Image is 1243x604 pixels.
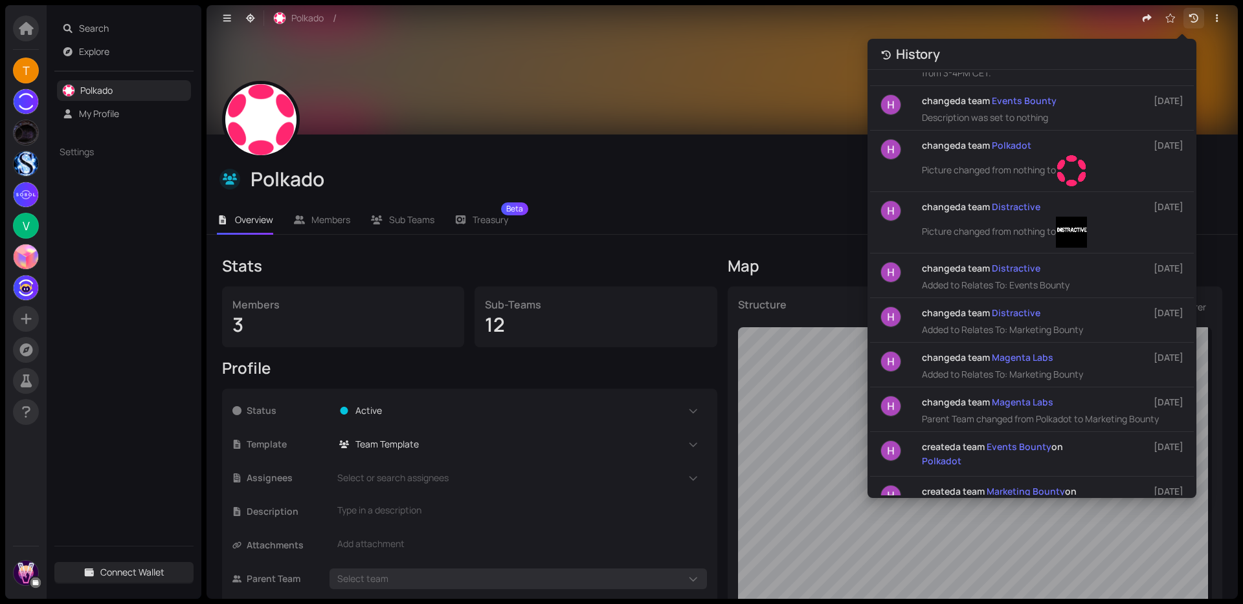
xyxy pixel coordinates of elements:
div: changed a team [922,261,1090,275]
img: Picture changed from nothing to https://s3.us-east-2.amazonaws.com/tmnt-storage-production/ZwKBzd... [1056,217,1087,248]
div: changed a team [922,138,1090,153]
div: [DATE] [1100,94,1183,108]
span: Sub Teams [389,213,434,226]
div: changed a team [922,200,1090,214]
img: ACg8ocL2314GlwwlwH2X4pHbALGB1erINkisdbRSsW-jRAcsr-XDFA=s500 [881,307,901,327]
span: Members [311,213,350,226]
div: Picture changed from nothing to [922,217,1183,248]
img: ACg8ocL2314GlwwlwH2X4pHbALGB1erINkisdbRSsW-jRAcsr-XDFA=s500 [881,95,901,114]
span: Overview [235,213,273,226]
div: History [896,45,940,63]
img: ACg8ocL2314GlwwlwH2X4pHbALGB1erINkisdbRSsW-jRAcsr-XDFA=s500 [881,263,901,282]
div: [DATE] [1100,395,1183,409]
img: ACg8ocL2314GlwwlwH2X4pHbALGB1erINkisdbRSsW-jRAcsr-XDFA=s500 [881,352,901,371]
span: Treasury [473,215,508,224]
div: changed a team [922,94,1090,108]
div: Parent Team changed from Polkadot to Marketing Bounty [922,412,1183,426]
div: created a team on [922,440,1090,468]
img: ACg8ocL2314GlwwlwH2X4pHbALGB1erINkisdbRSsW-jRAcsr-XDFA=s500 [881,396,901,416]
div: changed a team [922,395,1090,409]
div: changed a team [922,306,1090,320]
img: ACg8ocL2314GlwwlwH2X4pHbALGB1erINkisdbRSsW-jRAcsr-XDFA=s500 [881,140,901,159]
div: Added to Relates To: Marketing Bounty [922,367,1183,382]
div: created a team on [922,484,1090,513]
img: ACg8ocL2314GlwwlwH2X4pHbALGB1erINkisdbRSsW-jRAcsr-XDFA=s500 [881,441,901,460]
div: [DATE] [1100,261,1183,275]
div: [DATE] [1100,440,1183,468]
div: [DATE] [1100,200,1183,214]
div: changed a team [922,351,1090,365]
div: [DATE] [1100,351,1183,365]
div: [DATE] [1100,306,1183,320]
div: [DATE] [1100,138,1183,153]
div: Added to Relates To: Marketing Bounty [922,323,1183,337]
sup: Beta [501,202,528,215]
div: Picture changed from nothing to [922,155,1183,186]
div: Added to Relates To: Events Bounty [922,278,1183,292]
div: Description was set to nothing [922,111,1183,125]
div: [DATE] [1100,484,1183,513]
img: ACg8ocL2314GlwwlwH2X4pHbALGB1erINkisdbRSsW-jRAcsr-XDFA=s500 [881,486,901,505]
img: ACg8ocL2314GlwwlwH2X4pHbALGB1erINkisdbRSsW-jRAcsr-XDFA=s500 [881,201,901,221]
img: Picture changed from nothing to https://s3.us-east-2.amazonaws.com/tmnt-storage-production/ZwKBzd... [1056,155,1087,186]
